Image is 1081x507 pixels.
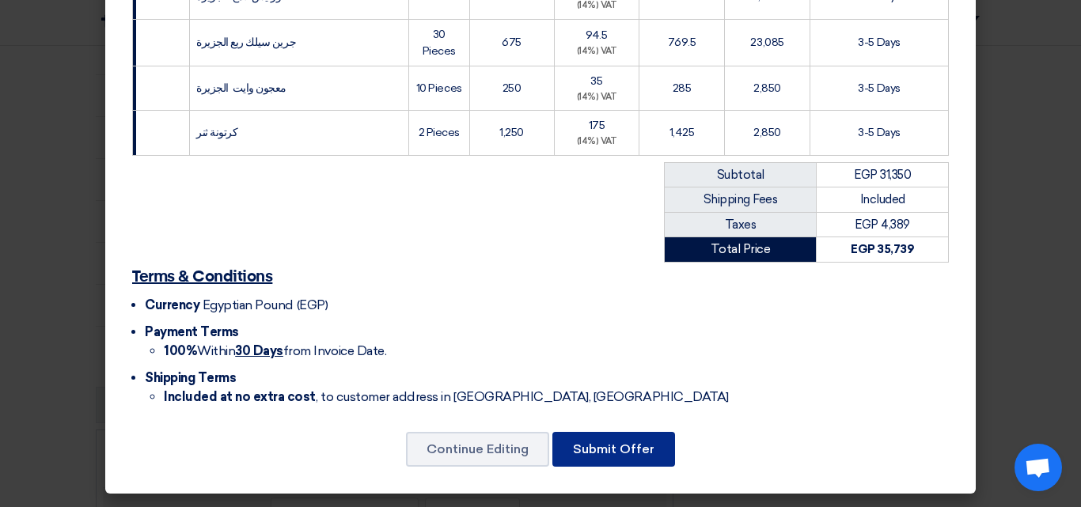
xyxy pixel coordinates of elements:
[586,28,607,42] span: 94.5
[590,74,602,88] span: 35
[665,162,817,187] td: Subtotal
[416,81,462,95] span: 10 Pieces
[817,162,949,187] td: EGP 31,350
[145,324,239,339] span: Payment Terms
[753,126,781,139] span: 2,850
[203,297,328,312] span: Egyptian Pound (EGP)
[665,187,817,213] td: Shipping Fees
[858,36,900,49] span: 3-5 Days
[851,242,914,256] strong: EGP 35,739
[196,36,296,49] span: جرين سيلك ربع الجزيرة
[196,81,286,95] span: معجون وايت الجزيرة
[164,343,197,358] strong: 100%
[499,126,524,139] span: 1,250
[858,126,900,139] span: 3-5 Days
[858,81,900,95] span: 3-5 Days
[668,36,696,49] span: 769.5
[665,212,817,237] td: Taxes
[860,192,905,206] span: Included
[750,36,783,49] span: 23,085
[753,81,781,95] span: 2,850
[665,237,817,263] td: Total Price
[164,389,316,404] strong: Included at no extra cost
[145,370,236,385] span: Shipping Terms
[164,343,386,358] span: Within from Invoice Date.
[423,28,456,58] span: 30 Pieces
[561,45,633,59] div: (14%) VAT
[196,126,237,139] span: كرتونة ثنر
[419,126,460,139] span: 2 Pieces
[503,81,522,95] span: 250
[673,81,692,95] span: 285
[1015,444,1062,491] div: Open chat
[145,297,199,312] span: Currency
[669,126,695,139] span: 1,425
[855,218,910,232] span: EGP 4,389
[552,432,675,467] button: Submit Offer
[132,269,272,285] u: Terms & Conditions
[502,36,522,49] span: 675
[561,91,633,104] div: (14%) VAT
[164,388,949,407] li: , to customer address in [GEOGRAPHIC_DATA], [GEOGRAPHIC_DATA]
[235,343,283,358] u: 30 Days
[589,119,605,132] span: 175
[406,432,549,467] button: Continue Editing
[561,135,633,149] div: (14%) VAT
